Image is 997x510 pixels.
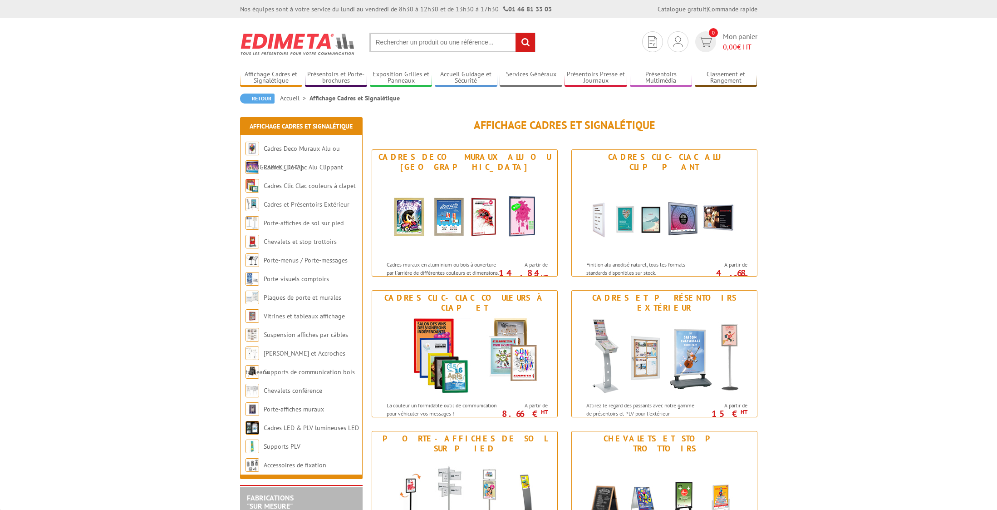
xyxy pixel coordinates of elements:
[586,261,699,276] p: Finition alu anodisé naturel, tous les formats standards disponibles sur stock.
[571,149,757,277] a: Cadres Clic-Clac Alu Clippant Cadres Clic-Clac Alu Clippant Finition alu anodisé naturel, tous le...
[541,408,548,416] sup: HT
[701,402,747,409] span: A partir de
[381,174,549,256] img: Cadres Deco Muraux Alu ou Bois
[264,312,345,320] a: Vitrines et tableaux affichage
[501,261,548,268] span: A partir de
[264,424,359,432] a: Cadres LED & PLV lumineuses LED
[693,31,757,52] a: devis rapide 0 Mon panier 0,00€ HT
[648,36,657,48] img: devis rapide
[246,291,259,304] img: Plaques de porte et murales
[246,198,259,211] img: Cadres et Présentoirs Extérieur
[374,293,555,313] div: Cadres Clic-Clac couleurs à clapet
[500,70,562,85] a: Services Généraux
[305,70,368,85] a: Présentoirs et Porte-brochures
[246,458,259,472] img: Accessoires de fixation
[695,70,757,85] a: Classement et Rangement
[372,149,558,277] a: Cadres Deco Muraux Alu ou [GEOGRAPHIC_DATA] Cadres Deco Muraux Alu ou Bois Cadres muraux en alumi...
[264,256,348,264] a: Porte-menus / Porte-messages
[741,408,747,416] sup: HT
[374,152,555,172] div: Cadres Deco Muraux Alu ou [GEOGRAPHIC_DATA]
[246,384,259,397] img: Chevalets conférence
[580,315,748,397] img: Cadres et Présentoirs Extérieur
[264,182,356,190] a: Cadres Clic-Clac couleurs à clapet
[630,70,692,85] a: Présentoirs Multimédia
[264,275,329,283] a: Porte-visuels comptoirs
[741,273,747,281] sup: HT
[264,405,324,413] a: Porte-affiches muraux
[264,219,344,227] a: Porte-affiches de sol sur pied
[246,309,259,323] img: Vitrines et tableaux affichage
[246,440,259,453] img: Supports PLV
[370,70,432,85] a: Exposition Grilles et Panneaux
[497,411,548,416] p: 8.66 €
[372,290,558,417] a: Cadres Clic-Clac couleurs à clapet Cadres Clic-Clac couleurs à clapet La couleur un formidable ou...
[565,70,627,85] a: Présentoirs Presse et Journaux
[580,174,748,256] img: Cadres Clic-Clac Alu Clippant
[309,94,400,103] li: Affichage Cadres et Signalétique
[709,28,718,37] span: 0
[240,27,356,61] img: Edimeta
[497,270,548,281] p: 14.84 €
[541,273,548,281] sup: HT
[246,144,340,171] a: Cadres Deco Muraux Alu ou [GEOGRAPHIC_DATA]
[697,411,747,416] p: 15 €
[516,33,535,52] input: rechercher
[723,42,757,52] span: € HT
[381,315,549,397] img: Cadres Clic-Clac couleurs à clapet
[264,442,300,451] a: Supports PLV
[246,349,345,376] a: [PERSON_NAME] et Accroches tableaux
[574,152,755,172] div: Cadres Clic-Clac Alu Clippant
[369,33,535,52] input: Rechercher un produit ou une référence...
[701,261,747,268] span: A partir de
[240,94,275,104] a: Retour
[574,434,755,454] div: Chevalets et stop trottoirs
[658,5,757,14] div: |
[264,368,355,376] a: Supports de communication bois
[264,163,343,171] a: Cadres Clic-Clac Alu Clippant
[708,5,757,13] a: Commande rapide
[280,94,309,102] a: Accueil
[723,31,757,52] span: Mon panier
[246,216,259,230] img: Porte-affiches de sol sur pied
[246,272,259,286] img: Porte-visuels comptoirs
[246,235,259,248] img: Chevalets et stop trottoirs
[435,70,497,85] a: Accueil Guidage et Sécurité
[240,70,303,85] a: Affichage Cadres et Signalétique
[246,347,259,360] img: Cimaises et Accroches tableaux
[673,36,683,47] img: devis rapide
[264,386,322,395] a: Chevalets conférence
[246,179,259,193] img: Cadres Clic-Clac couleurs à clapet
[372,119,757,131] h1: Affichage Cadres et Signalétique
[723,42,737,51] span: 0,00
[699,37,712,47] img: devis rapide
[264,200,349,208] a: Cadres et Présentoirs Extérieur
[697,270,747,281] p: 4.68 €
[503,5,552,13] strong: 01 46 81 33 03
[374,434,555,454] div: Porte-affiches de sol sur pied
[246,142,259,155] img: Cadres Deco Muraux Alu ou Bois
[387,261,499,292] p: Cadres muraux en aluminium ou bois à ouverture par l'arrière de différentes couleurs et dimension...
[246,253,259,267] img: Porte-menus / Porte-messages
[264,331,348,339] a: Suspension affiches par câbles
[571,290,757,417] a: Cadres et Présentoirs Extérieur Cadres et Présentoirs Extérieur Attirez le regard des passants av...
[264,238,337,246] a: Chevalets et stop trottoirs
[501,402,548,409] span: A partir de
[250,122,353,130] a: Affichage Cadres et Signalétique
[586,401,699,417] p: Attirez le regard des passants avec notre gamme de présentoirs et PLV pour l'extérieur
[246,328,259,342] img: Suspension affiches par câbles
[264,461,326,469] a: Accessoires de fixation
[246,402,259,416] img: Porte-affiches muraux
[574,293,755,313] div: Cadres et Présentoirs Extérieur
[387,401,499,417] p: La couleur un formidable outil de communication pour véhiculer vos messages !
[264,293,341,302] a: Plaques de porte et murales
[240,5,552,14] div: Nos équipes sont à votre service du lundi au vendredi de 8h30 à 12h30 et de 13h30 à 17h30
[658,5,707,13] a: Catalogue gratuit
[246,421,259,435] img: Cadres LED & PLV lumineuses LED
